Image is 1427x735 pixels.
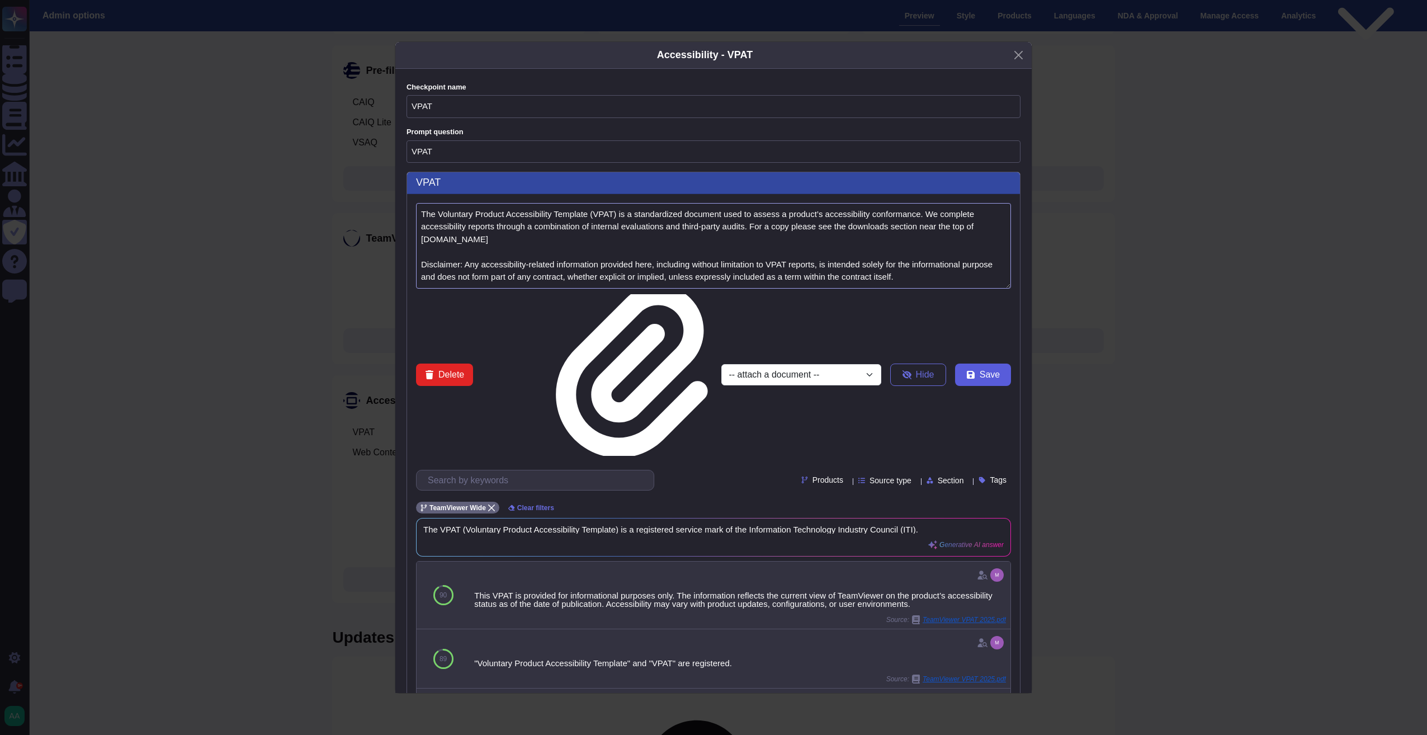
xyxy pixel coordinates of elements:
[1010,46,1027,64] button: Close
[422,470,654,490] input: Search by keywords
[423,525,1004,534] span: The VPAT (Voluntary Product Accessibility Template) is a registered service mark of the Informati...
[438,370,464,379] span: Delete
[870,477,911,484] span: Source type
[890,364,946,386] button: Hide
[657,48,753,63] div: Accessibility - VPAT
[407,95,1020,118] input: Checkpoint name
[429,505,486,511] span: TeamViewer Wide
[886,675,1006,684] span: Source:
[440,656,447,662] span: 89
[916,370,934,379] span: Hide
[440,592,447,599] span: 90
[407,129,1020,136] label: Prompt question
[990,476,1007,484] span: Tags
[517,505,554,511] span: Clear filters
[990,568,1004,582] img: user
[990,636,1004,649] img: user
[923,616,1006,623] span: TeamViewer VPAT 2025.pdf
[812,476,843,484] span: Products
[939,541,1004,548] span: Generative AI answer
[407,172,1020,194] h3: VPAT
[474,591,1006,608] div: This VPAT is provided for informational purposes only. The information reflects the current view ...
[923,676,1006,682] span: TeamViewer VPAT 2025.pdf
[980,370,1000,379] span: Save
[416,203,1011,289] textarea: The Voluntary Product Accessibility Template (VPAT) is a standardized document used to assess a p...
[474,659,1006,667] div: "Voluntary Product Accessibility Template" and "VPAT" are registered.
[416,364,473,386] button: Delete
[407,84,1020,91] label: Checkpoint name
[938,477,964,484] span: Section
[407,140,1020,163] input: Prompt question
[955,364,1011,386] button: Save
[886,615,1006,624] span: Source:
